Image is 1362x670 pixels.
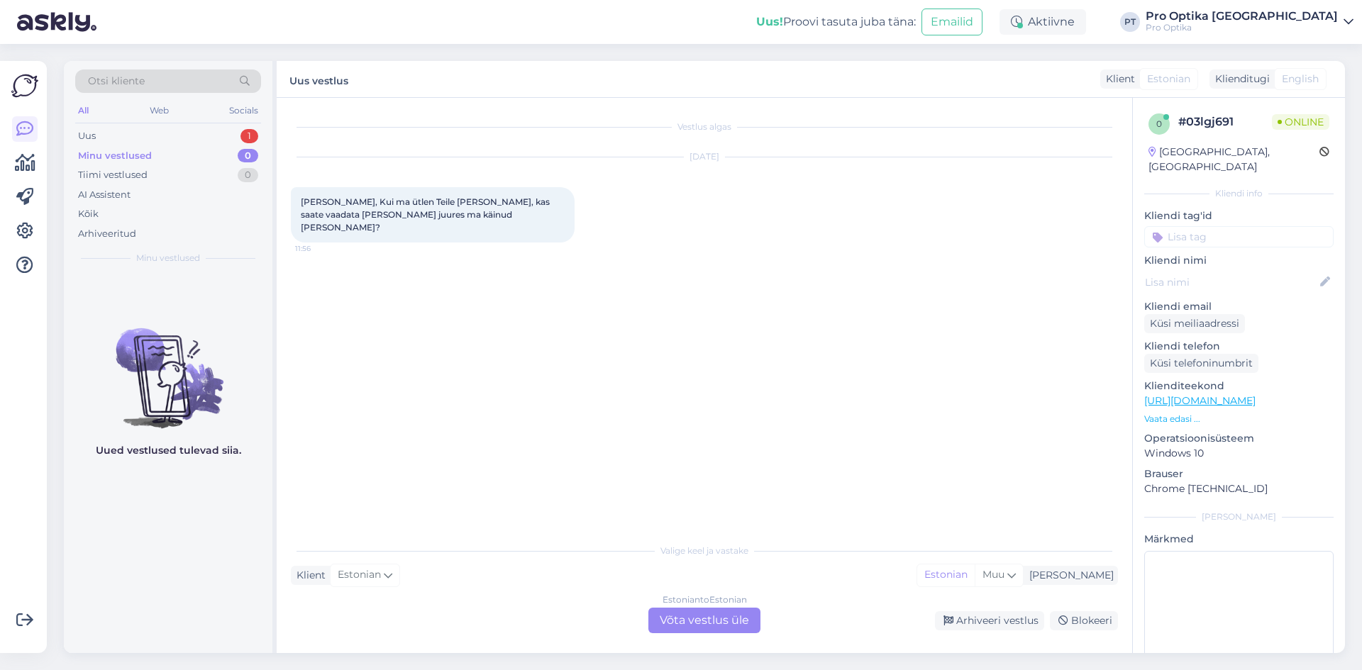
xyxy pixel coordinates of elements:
div: Küsi telefoninumbrit [1144,354,1258,373]
p: Kliendi email [1144,299,1334,314]
div: Valige keel ja vastake [291,545,1118,557]
p: Operatsioonisüsteem [1144,431,1334,446]
div: [DATE] [291,150,1118,163]
div: Socials [226,101,261,120]
div: Klienditugi [1209,72,1270,86]
div: All [75,101,92,120]
div: Uus [78,129,96,143]
a: Pro Optika [GEOGRAPHIC_DATA]Pro Optika [1146,11,1353,33]
div: Kõik [78,207,99,221]
div: Kliendi info [1144,187,1334,200]
span: Otsi kliente [88,74,145,89]
div: Minu vestlused [78,149,152,163]
span: 0 [1156,118,1162,129]
span: 11:56 [295,243,348,254]
label: Uus vestlus [289,69,348,89]
div: 0 [238,168,258,182]
span: English [1282,72,1319,86]
span: Estonian [1147,72,1190,86]
img: No chats [64,303,272,430]
div: Pro Optika [GEOGRAPHIC_DATA] [1146,11,1338,22]
span: Online [1272,114,1329,130]
p: Windows 10 [1144,446,1334,461]
p: Kliendi nimi [1144,253,1334,268]
p: Chrome [TECHNICAL_ID] [1144,481,1334,496]
a: [URL][DOMAIN_NAME] [1144,394,1256,407]
p: Kliendi telefon [1144,339,1334,354]
div: [GEOGRAPHIC_DATA], [GEOGRAPHIC_DATA] [1148,145,1319,174]
span: Muu [982,568,1004,581]
div: Web [147,101,172,120]
p: Brauser [1144,467,1334,481]
b: Uus! [756,15,783,28]
div: Proovi tasuta juba täna: [756,13,916,30]
div: Blokeeri [1050,611,1118,630]
button: Emailid [921,9,982,35]
p: Märkmed [1144,532,1334,547]
div: Estonian [917,564,975,586]
span: [PERSON_NAME], Kui ma ütlen Teile [PERSON_NAME], kas saate vaadata [PERSON_NAME] juures ma käinud... [301,196,552,233]
p: Vaata edasi ... [1144,413,1334,425]
div: Klient [1100,72,1135,86]
div: Estonian to Estonian [663,593,747,606]
div: Pro Optika [1146,22,1338,33]
div: # 03lgj691 [1178,113,1272,130]
div: [PERSON_NAME] [1024,568,1114,583]
div: PT [1120,12,1140,32]
div: Klient [291,568,326,583]
div: Aktiivne [1000,9,1086,35]
input: Lisa nimi [1145,274,1317,290]
div: Võta vestlus üle [648,608,760,633]
span: Minu vestlused [136,252,200,264]
p: Kliendi tag'id [1144,208,1334,223]
p: Uued vestlused tulevad siia. [96,443,241,458]
div: [PERSON_NAME] [1144,510,1334,523]
p: Klienditeekond [1144,379,1334,393]
span: Estonian [338,567,381,583]
div: 1 [240,129,258,143]
div: Vestlus algas [291,121,1118,133]
div: Küsi meiliaadressi [1144,314,1245,333]
div: Tiimi vestlused [78,168,148,182]
div: 0 [238,149,258,163]
div: AI Assistent [78,188,131,202]
img: Askly Logo [11,72,38,99]
div: Arhiveeri vestlus [935,611,1044,630]
input: Lisa tag [1144,226,1334,247]
div: Arhiveeritud [78,227,136,241]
